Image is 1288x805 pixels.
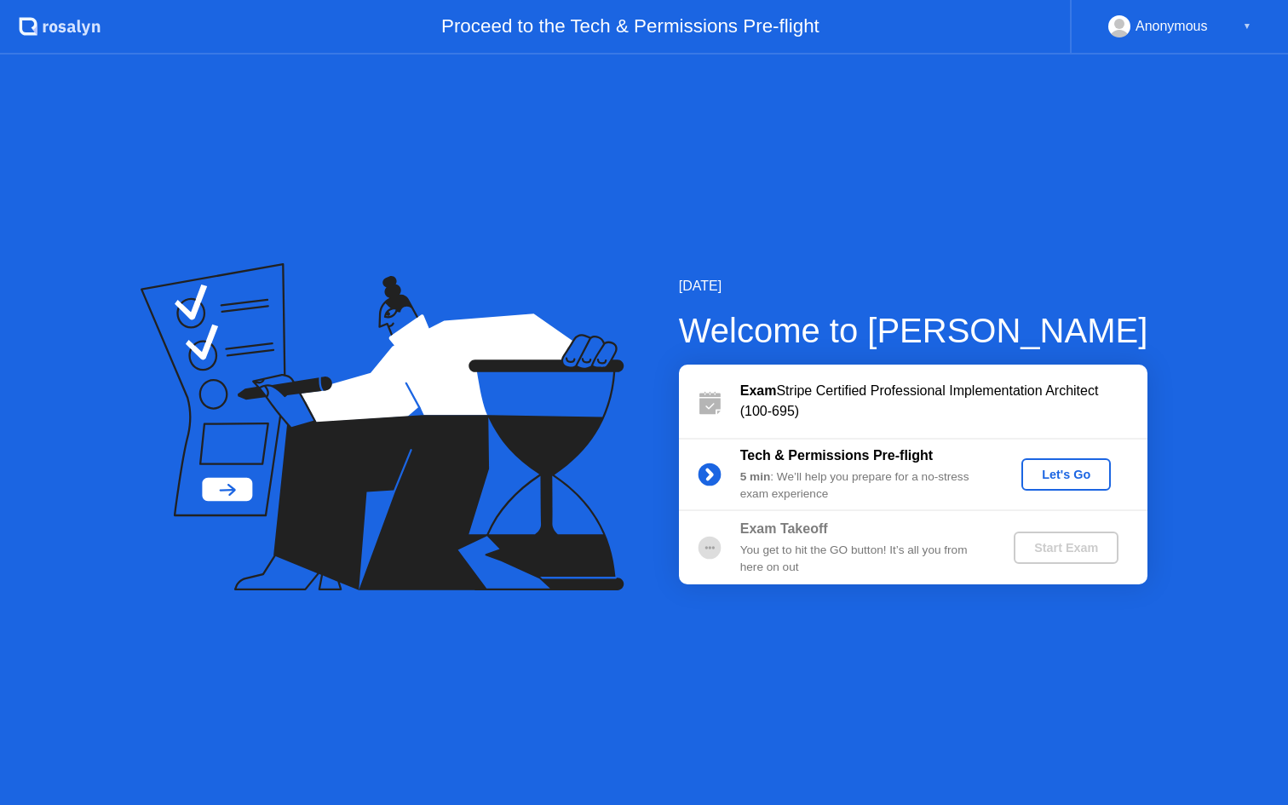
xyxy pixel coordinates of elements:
div: Anonymous [1136,15,1208,37]
div: Welcome to [PERSON_NAME] [679,305,1148,356]
b: 5 min [740,470,771,483]
div: [DATE] [679,276,1148,296]
b: Exam [740,383,777,398]
b: Tech & Permissions Pre-flight [740,448,933,463]
div: Let's Go [1028,468,1104,481]
div: ▼ [1243,15,1251,37]
b: Exam Takeoff [740,521,828,536]
div: Stripe Certified Professional Implementation Architect (100-695) [740,381,1147,422]
button: Start Exam [1014,532,1118,564]
div: Start Exam [1021,541,1112,555]
div: : We’ll help you prepare for a no-stress exam experience [740,469,986,503]
div: You get to hit the GO button! It’s all you from here on out [740,542,986,577]
button: Let's Go [1021,458,1111,491]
